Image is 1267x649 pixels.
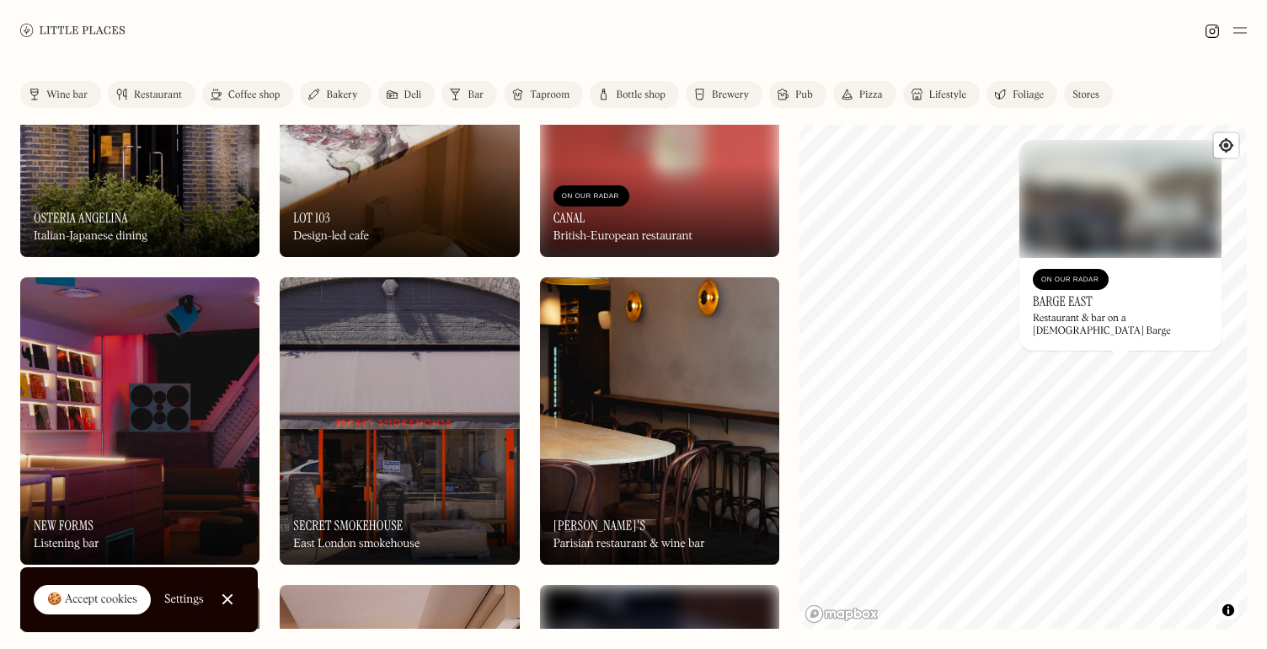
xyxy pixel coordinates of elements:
[540,277,779,565] a: Marjorie'sMarjorie's[PERSON_NAME]'sParisian restaurant & wine bar
[986,81,1057,108] a: Foliage
[553,210,585,226] h3: Canal
[1214,133,1238,158] button: Find my location
[108,81,195,108] a: Restaurant
[378,81,436,108] a: Deli
[300,81,371,108] a: Bakery
[799,125,1247,629] canvas: Map
[1033,293,1093,309] h3: Barge East
[903,81,980,108] a: Lifestyle
[530,90,569,100] div: Taproom
[47,592,137,609] div: 🍪 Accept cookies
[326,90,357,100] div: Bakery
[929,90,966,100] div: Lifestyle
[34,585,151,615] a: 🍪 Accept cookies
[46,90,88,100] div: Wine bar
[686,81,762,108] a: Brewery
[833,81,896,108] a: Pizza
[805,604,879,624] a: Mapbox homepage
[859,90,883,100] div: Pizza
[553,537,705,551] div: Parisian restaurant & wine bar
[468,90,484,100] div: Bar
[1033,313,1208,337] div: Restaurant & bar on a [DEMOGRAPHIC_DATA] Barge
[293,210,330,226] h3: LOT 103
[34,518,94,534] h3: New Forms
[1072,90,1099,100] div: Stores
[34,537,99,551] div: Listening bar
[280,277,519,565] a: Secret SmokehouseSecret SmokehouseSecret SmokehouseEast London smokehouse
[540,277,779,565] img: Marjorie's
[795,90,813,100] div: Pub
[164,593,204,605] div: Settings
[1218,600,1238,620] button: Toggle attribution
[404,90,422,100] div: Deli
[553,229,692,244] div: British-European restaurant
[1019,140,1222,351] a: Barge EastBarge EastOn Our RadarBarge EastRestaurant & bar on a [DEMOGRAPHIC_DATA] Barge
[293,537,420,551] div: East London smokehouse
[20,277,259,565] a: New FormsNew FormsNew FormsListening bar
[1019,140,1222,258] img: Barge East
[590,81,679,108] a: Bottle shop
[562,188,621,205] div: On Our Radar
[164,581,204,619] a: Settings
[34,229,147,244] div: Italian-Japanese dining
[34,210,128,226] h3: Osteria Angelina
[1064,81,1113,108] a: Stores
[1041,271,1100,288] div: On Our Radar
[553,518,646,534] h3: [PERSON_NAME]'s
[616,90,666,100] div: Bottle shop
[441,81,497,108] a: Bar
[712,90,749,100] div: Brewery
[280,277,519,565] img: Secret Smokehouse
[1223,601,1233,619] span: Toggle attribution
[202,81,293,108] a: Coffee shop
[134,90,182,100] div: Restaurant
[769,81,826,108] a: Pub
[20,277,259,565] img: New Forms
[228,90,280,100] div: Coffee shop
[293,518,403,534] h3: Secret Smokehouse
[504,81,583,108] a: Taproom
[211,582,244,616] a: Close Cookie Popup
[1013,90,1044,100] div: Foliage
[293,229,369,244] div: Design-led cafe
[20,81,101,108] a: Wine bar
